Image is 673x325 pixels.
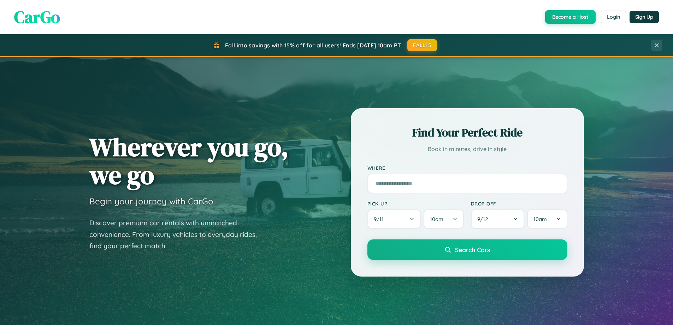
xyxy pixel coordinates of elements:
[430,216,443,222] span: 10am
[89,217,266,252] p: Discover premium car rentals with unmatched convenience. From luxury vehicles to everyday rides, ...
[455,246,490,254] span: Search Cars
[367,201,464,207] label: Pick-up
[424,209,464,229] button: 10am
[545,10,596,24] button: Become a Host
[471,201,567,207] label: Drop-off
[367,239,567,260] button: Search Cars
[533,216,547,222] span: 10am
[601,11,626,23] button: Login
[477,216,491,222] span: 9 / 12
[367,165,567,171] label: Where
[367,209,421,229] button: 9/11
[527,209,567,229] button: 10am
[14,5,60,29] span: CarGo
[367,125,567,140] h2: Find Your Perfect Ride
[367,144,567,154] p: Book in minutes, drive in style
[374,216,387,222] span: 9 / 11
[407,39,437,51] button: FALL15
[471,209,525,229] button: 9/12
[630,11,659,23] button: Sign Up
[89,133,289,189] h1: Wherever you go, we go
[89,196,213,207] h3: Begin your journey with CarGo
[225,42,402,49] span: Fall into savings with 15% off for all users! Ends [DATE] 10am PT.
